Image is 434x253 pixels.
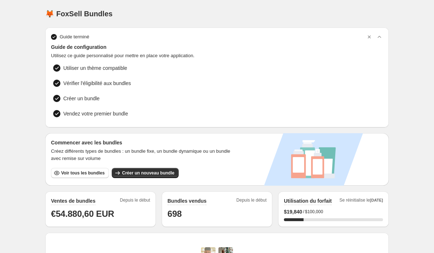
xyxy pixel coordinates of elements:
span: Créer un bundle [63,95,99,102]
span: Créer un nouveau bundle [122,170,174,176]
span: [DATE] [370,198,383,202]
span: Vendez votre premier bundle [63,110,128,117]
h2: Bundles vendus [167,197,207,204]
span: Depuis le début [120,197,150,205]
span: Depuis le début [237,197,267,205]
span: Utilisez ce guide personnalisé pour mettre en place votre application. [51,52,383,59]
span: Se réinitialise le [339,197,383,205]
span: Guide terminé [60,33,89,41]
span: $100,000 [305,209,323,215]
h1: 🦊 FoxSell Bundles [45,9,112,18]
span: Voir tous les bundles [61,170,105,176]
button: Voir tous les bundles [51,168,109,178]
h1: 698 [167,208,267,220]
h3: Commencer avec les bundles [51,139,239,146]
div: / [284,208,383,215]
span: Guide de configuration [51,43,383,51]
span: Utiliser un thème compatible [63,64,127,72]
button: Créer un nouveau bundle [112,168,179,178]
span: $ 19,840 [284,208,302,215]
h2: Ventes de bundles [51,197,95,204]
span: Créez différents types de bundles : un bundle fixe, un bundle dynamique ou un bundle avec remise ... [51,148,239,162]
h2: Utilisation du forfait [284,197,332,204]
span: Vérifier l'éligibilité aux bundles [63,80,131,87]
h1: €54.880,60 EUR [51,208,150,220]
